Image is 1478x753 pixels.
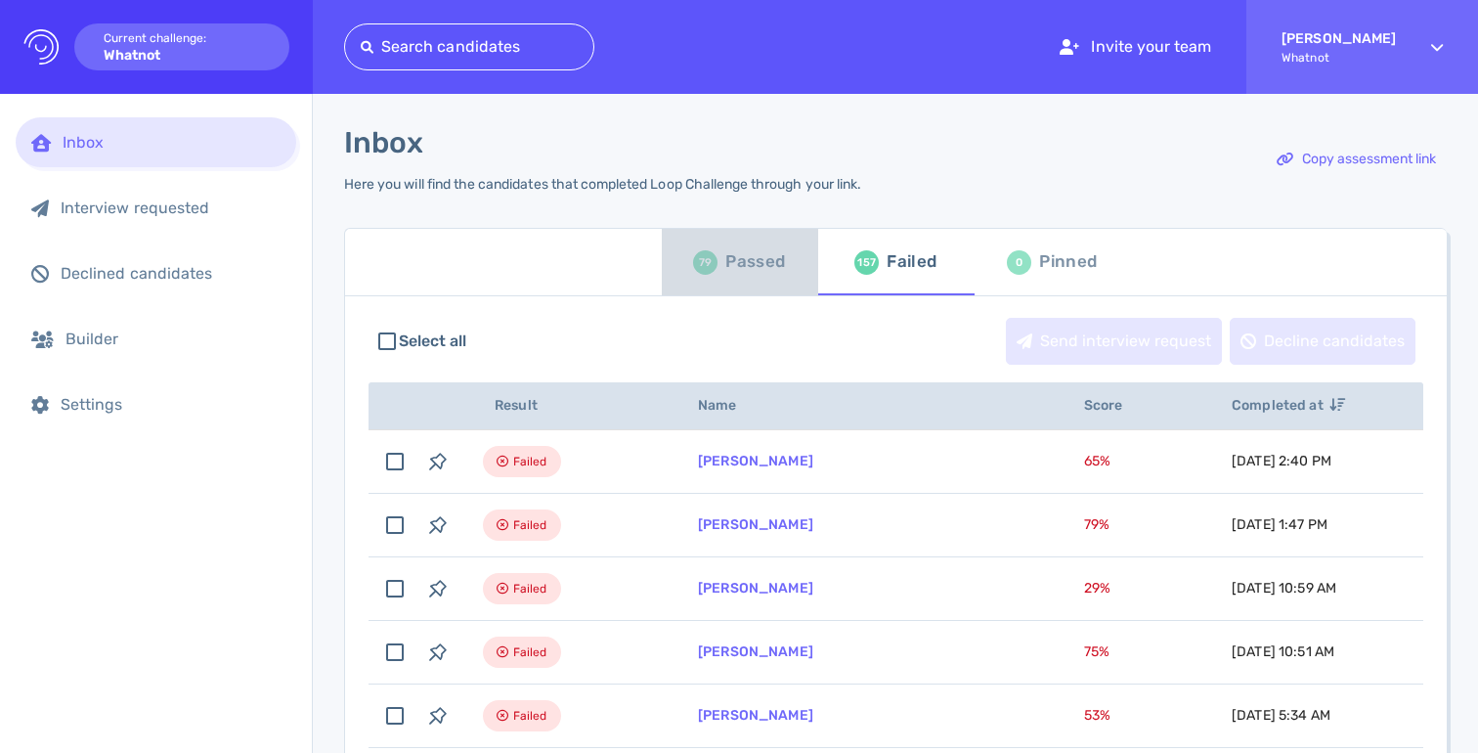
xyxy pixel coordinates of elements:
[1006,318,1222,365] button: Send interview request
[1267,137,1446,182] div: Copy assessment link
[1084,397,1145,414] span: Score
[698,707,813,724] a: [PERSON_NAME]
[1232,397,1345,414] span: Completed at
[1282,51,1396,65] span: Whatnot
[1007,319,1221,364] div: Send interview request
[1232,580,1336,597] span: [DATE] 10:59 AM
[1230,318,1415,365] button: Decline candidates
[698,453,813,469] a: [PERSON_NAME]
[1232,453,1331,469] span: [DATE] 2:40 PM
[1084,516,1109,533] span: 79 %
[513,704,547,728] span: Failed
[513,577,547,600] span: Failed
[693,250,717,275] div: 79
[459,382,674,430] th: Result
[61,199,281,217] div: Interview requested
[513,450,547,473] span: Failed
[1232,643,1334,660] span: [DATE] 10:51 AM
[513,641,547,664] span: Failed
[1039,247,1097,277] div: Pinned
[698,580,813,597] a: [PERSON_NAME]
[1007,250,1031,275] div: 0
[344,125,423,160] h1: Inbox
[698,643,813,660] a: [PERSON_NAME]
[854,250,879,275] div: 157
[698,516,813,533] a: [PERSON_NAME]
[61,395,281,414] div: Settings
[1084,453,1110,469] span: 65 %
[1232,707,1330,724] span: [DATE] 5:34 AM
[887,247,936,277] div: Failed
[1266,136,1447,183] button: Copy assessment link
[1231,319,1414,364] div: Decline candidates
[1232,516,1327,533] span: [DATE] 1:47 PM
[1084,580,1110,597] span: 29 %
[1282,30,1396,47] strong: [PERSON_NAME]
[65,330,281,348] div: Builder
[399,330,467,353] span: Select all
[725,247,785,277] div: Passed
[1084,643,1109,660] span: 75 %
[344,176,861,193] div: Here you will find the candidates that completed Loop Challenge through your link.
[61,264,281,283] div: Declined candidates
[698,397,759,414] span: Name
[1084,707,1110,724] span: 53 %
[513,513,547,537] span: Failed
[63,133,281,152] div: Inbox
